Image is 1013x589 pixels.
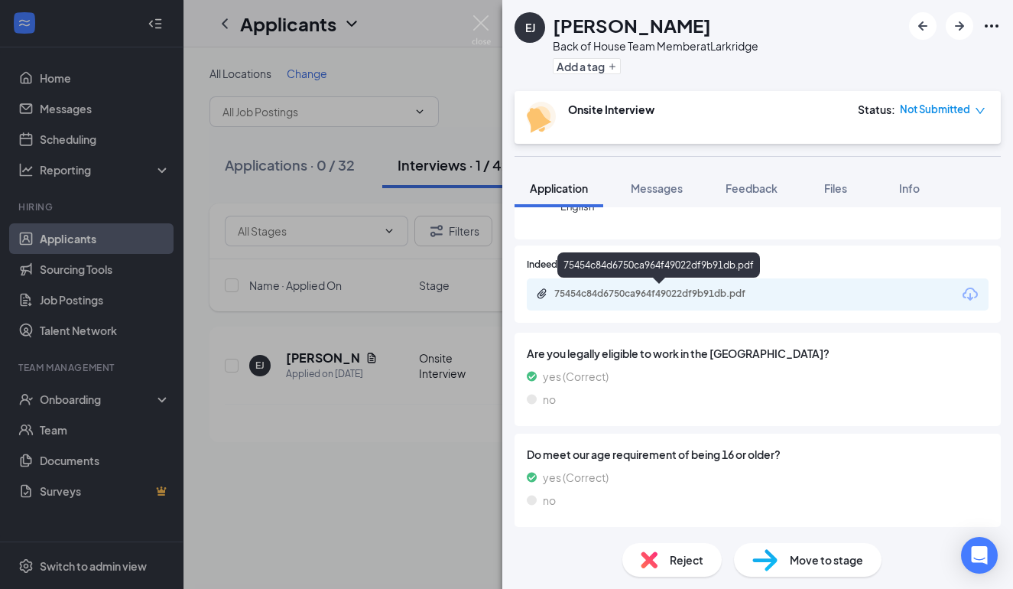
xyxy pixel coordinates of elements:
span: Files [824,181,847,195]
svg: Plus [608,62,617,71]
span: Indeed Resume [527,258,594,272]
span: Do meet our age requirement of being 16 or older? [527,446,989,463]
span: Application [530,181,588,195]
div: 75454c84d6750ca964f49022df9b91db.pdf [557,252,760,278]
h1: [PERSON_NAME] [553,12,711,38]
span: Messages [631,181,683,195]
div: Back of House Team Member at Larkridge [553,38,758,54]
span: Feedback [726,181,778,195]
div: 75454c84d6750ca964f49022df9b91db.pdf [554,288,768,300]
button: PlusAdd a tag [553,58,621,74]
div: EJ [525,20,535,35]
svg: Paperclip [536,288,548,300]
button: ArrowRight [946,12,973,40]
span: no [543,391,556,408]
div: Open Intercom Messenger [961,537,998,574]
button: ArrowLeftNew [909,12,937,40]
svg: Download [961,285,979,304]
svg: ArrowLeftNew [914,17,932,35]
span: down [975,106,985,116]
a: Paperclip75454c84d6750ca964f49022df9b91db.pdf [536,288,784,302]
span: yes (Correct) [543,368,609,385]
span: Are you legally eligible to work in the [GEOGRAPHIC_DATA]? [527,345,989,362]
span: no [543,492,556,509]
span: Not Submitted [900,102,970,117]
svg: Ellipses [982,17,1001,35]
span: yes (Correct) [543,469,609,486]
span: Info [899,181,920,195]
span: Move to stage [790,552,863,568]
b: Onsite Interview [568,103,654,116]
span: English [560,199,655,214]
span: Reject [670,552,703,568]
div: Status : [858,102,895,117]
svg: ArrowRight [950,17,969,35]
